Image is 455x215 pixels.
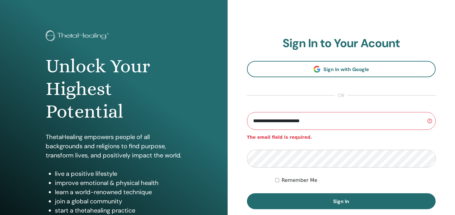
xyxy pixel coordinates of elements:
[335,92,348,99] span: or
[55,187,182,197] li: learn a world-renowned technique
[46,132,182,160] p: ThetaHealing empowers people of all backgrounds and religions to find purpose, transform lives, a...
[55,178,182,187] li: improve emotional & physical health
[282,177,318,184] label: Remember Me
[275,177,436,184] div: Keep me authenticated indefinitely or until I manually logout
[55,206,182,215] li: start a thetahealing practice
[247,193,436,209] button: Sign In
[323,66,369,73] span: Sign In with Google
[247,61,436,77] a: Sign In with Google
[247,135,312,140] strong: The email field is required.
[55,169,182,178] li: live a positive lifestyle
[46,55,182,123] h1: Unlock Your Highest Potential
[247,36,436,51] h2: Sign In to Your Acount
[55,197,182,206] li: join a global community
[333,198,349,205] span: Sign In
